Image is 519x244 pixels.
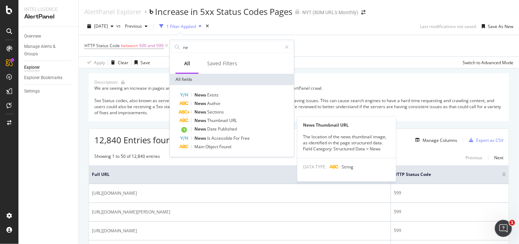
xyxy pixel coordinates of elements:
[207,92,219,98] span: Exists
[24,74,73,82] a: Explorer Bookmarks
[92,209,170,216] span: [URL][DOMAIN_NAME][PERSON_NAME]
[24,64,40,71] div: Explorer
[219,144,231,150] span: Found
[108,57,128,68] button: Clear
[218,126,237,132] span: Published
[132,57,150,68] button: Save
[94,85,503,116] div: We are seeing an increase in pages answering with a 5xx HTTP status code according to your daily ...
[118,60,128,66] div: Clear
[139,41,164,51] span: 500 and 599
[24,6,73,13] div: Intelligence
[394,190,506,196] div: 599
[24,88,40,95] div: Settings
[94,79,118,85] div: Description:
[394,209,506,215] div: 599
[229,117,237,123] span: URL
[194,144,205,150] span: Main
[84,57,105,68] button: Apply
[122,21,150,32] button: Previous
[170,74,294,85] div: All fields
[463,60,513,66] div: Switch to Advanced Mode
[94,60,105,66] div: Apply
[204,23,210,30] div: times
[207,135,211,141] span: Is
[194,92,207,98] span: News
[394,227,506,234] div: 599
[84,43,120,49] span: HTTP Status Code
[24,13,73,21] div: AlertPanel
[92,227,137,234] span: [URL][DOMAIN_NAME]
[122,23,142,29] span: Previous
[24,64,73,71] a: Explorer
[24,33,41,40] div: Overview
[479,21,513,32] button: Save As New
[24,43,73,58] a: Manage Alerts & Groups
[194,126,207,132] span: News
[194,117,207,123] span: News
[207,100,221,106] span: Author
[121,43,138,49] span: between
[194,135,207,141] span: News
[140,60,150,66] div: Save
[92,190,137,197] span: [URL][DOMAIN_NAME]
[92,171,374,178] span: Full URL
[24,88,73,95] a: Settings
[233,135,241,141] span: For
[24,74,62,82] div: Explorer Bookmarks
[394,171,492,178] span: HTTP Status Code
[303,164,326,170] span: DATA TYPE:
[460,57,513,68] button: Switch to Advanced Mode
[207,126,218,132] span: Date
[24,33,73,40] a: Overview
[24,43,67,58] div: Manage Alerts & Groups
[466,134,503,146] button: Export as CSV
[494,153,503,162] button: Next
[155,6,292,18] div: Increase in 5xx Status Codes Pages
[194,109,207,115] span: News
[413,136,457,144] button: Manage Columns
[182,42,282,52] input: Search by field name
[297,122,396,128] div: News Thumbnail URL
[476,137,503,143] div: Export as CSV
[156,21,204,32] button: 1 Filter Applied
[207,117,229,123] span: Thumbnail
[488,23,513,29] div: Save As New
[509,220,515,226] span: 1
[241,135,250,141] span: Free
[423,137,457,143] div: Manage Columns
[116,23,122,29] span: vs
[166,23,196,29] div: 1 Filter Applied
[342,164,353,170] span: String
[465,155,482,161] div: Previous
[184,60,190,67] div: All
[207,60,237,67] div: Saved Filters
[94,153,160,162] div: Showing 1 to 50 of 12,840 entries
[84,21,116,32] button: [DATE]
[84,8,142,16] a: AlertPanel Explorer
[211,135,233,141] span: Accessible
[194,100,207,106] span: News
[361,10,365,15] div: arrow-right-arrow-left
[302,9,358,16] div: NYT (80M URL's Monthly)
[495,220,512,237] iframe: Intercom live chat
[465,153,482,162] button: Previous
[207,109,224,115] span: Sections
[94,23,108,29] span: 2025 Sep. 23rd
[205,144,219,150] span: Object
[494,155,503,161] div: Next
[420,23,476,29] div: Last modifications not saved
[94,134,177,146] span: 12,840 Entries found
[297,134,396,152] div: The location of the news thumbnail image, as identified in the page structured data. Field Catego...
